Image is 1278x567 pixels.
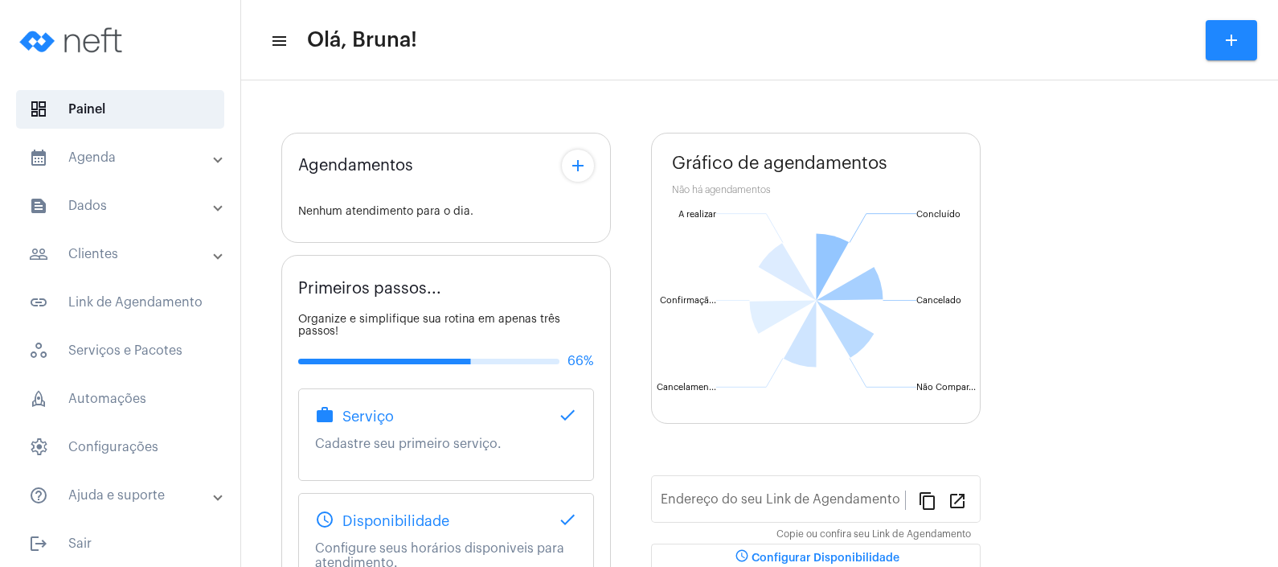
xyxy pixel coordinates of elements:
[29,244,215,264] mat-panel-title: Clientes
[29,148,48,167] mat-icon: sidenav icon
[29,148,215,167] mat-panel-title: Agenda
[29,341,48,360] span: sidenav icon
[315,405,334,425] mat-icon: work
[16,524,224,563] span: Sair
[29,438,48,457] span: sidenav icon
[270,31,286,51] mat-icon: sidenav icon
[10,138,240,177] mat-expansion-panel-header: sidenav iconAgenda
[29,100,48,119] span: sidenav icon
[558,405,577,425] mat-icon: done
[16,90,224,129] span: Painel
[672,154,887,173] span: Gráfico de agendamentos
[661,495,905,510] input: Link
[10,187,240,225] mat-expansion-panel-header: sidenav iconDados
[29,534,48,553] mat-icon: sidenav icon
[918,491,937,510] mat-icon: content_copy
[13,8,133,72] img: logo-neft-novo-2.png
[16,283,224,322] span: Link de Agendamento
[657,383,716,392] text: Cancelamen...
[10,476,240,515] mat-expansion-panel-header: sidenav iconAjuda e suporte
[948,491,967,510] mat-icon: open_in_new
[29,486,48,505] mat-icon: sidenav icon
[568,156,588,175] mat-icon: add
[315,510,334,529] mat-icon: schedule
[29,196,215,216] mat-panel-title: Dados
[307,27,417,53] span: Olá, Bruna!
[16,380,224,418] span: Automações
[29,389,48,409] span: sidenav icon
[298,314,560,337] span: Organize e simplifique sua rotina em apenas três passos!
[10,235,240,273] mat-expansion-panel-header: sidenav iconClientes
[29,293,48,312] mat-icon: sidenav icon
[16,331,224,370] span: Serviços e Pacotes
[567,354,594,368] span: 66%
[29,196,48,216] mat-icon: sidenav icon
[916,296,961,305] text: Cancelado
[16,428,224,466] span: Configurações
[29,486,215,505] mat-panel-title: Ajuda e suporte
[660,296,716,306] text: Confirmaçã...
[916,210,961,219] text: Concluído
[916,383,976,392] text: Não Compar...
[342,409,394,425] span: Serviço
[29,244,48,264] mat-icon: sidenav icon
[298,206,594,218] div: Nenhum atendimento para o dia.
[776,529,971,540] mat-hint: Copie ou confira seu Link de Agendamento
[342,513,449,529] span: Disponibilidade
[1222,31,1241,50] mat-icon: add
[298,280,441,298] span: Primeiros passos...
[678,210,716,219] text: A realizar
[558,510,577,529] mat-icon: done
[298,157,413,175] span: Agendamentos
[315,437,577,451] p: Cadastre seu primeiro serviço.
[732,553,899,564] span: Configurar Disponibilidade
